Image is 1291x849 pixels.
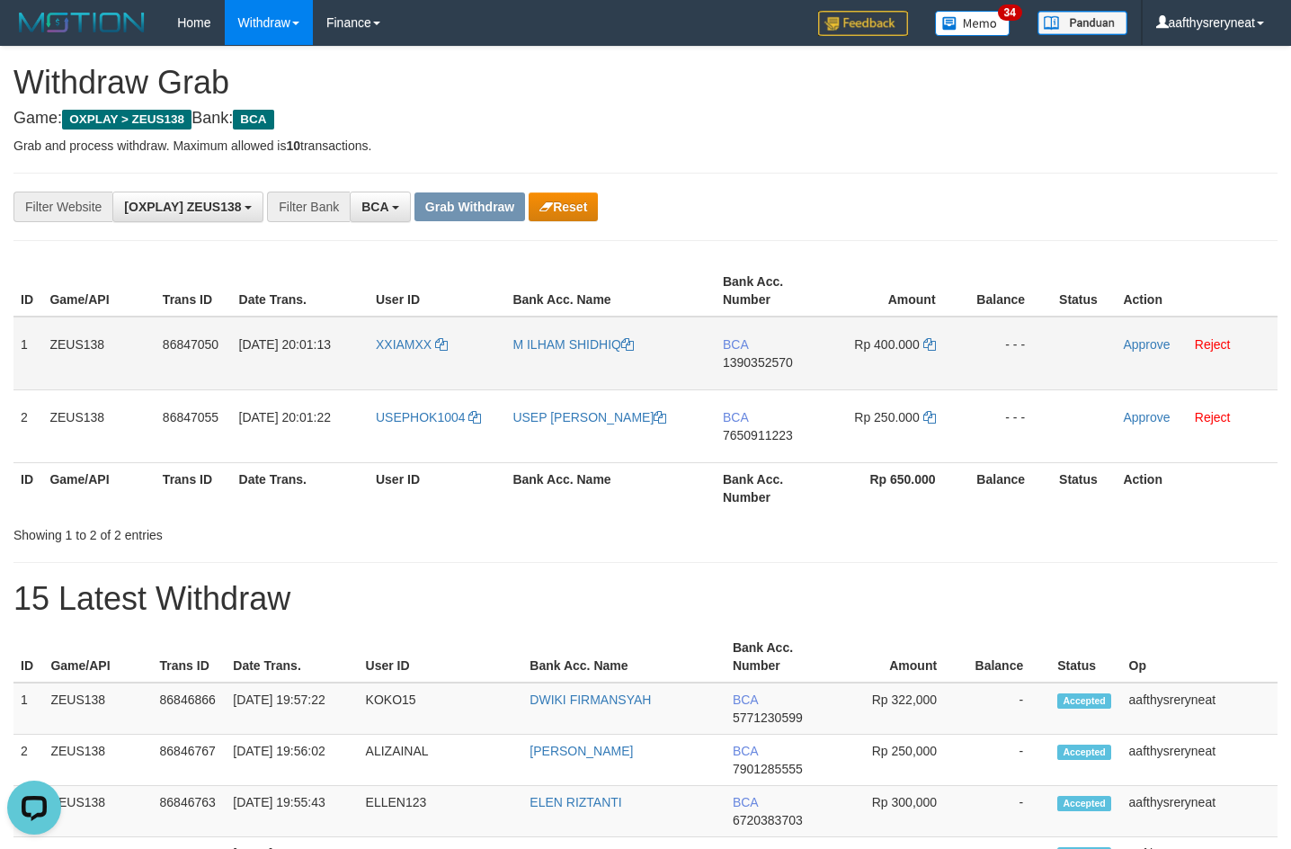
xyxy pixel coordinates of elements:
a: M ILHAM SHIDHIQ [512,337,634,352]
a: Copy 400000 to clipboard [923,337,936,352]
span: Copy 5771230599 to clipboard [733,710,803,725]
td: [DATE] 19:56:02 [226,735,358,786]
td: [DATE] 19:57:22 [226,683,358,735]
td: - [964,786,1050,837]
span: Accepted [1057,745,1111,760]
th: Game/API [42,265,155,317]
td: - - - [963,317,1052,390]
img: Feedback.jpg [818,11,908,36]
button: [OXPLAY] ZEUS138 [112,192,263,222]
td: ZEUS138 [43,735,152,786]
th: Status [1052,462,1116,514]
span: Accepted [1057,693,1111,709]
th: Bank Acc. Number [716,265,828,317]
span: BCA [733,744,758,758]
span: [DATE] 20:01:22 [239,410,331,424]
a: ELEN RIZTANTI [530,795,621,809]
span: Copy 7650911223 to clipboard [723,428,793,442]
th: Status [1050,631,1121,683]
span: Copy 1390352570 to clipboard [723,355,793,370]
td: Rp 322,000 [834,683,964,735]
span: USEPHOK1004 [376,410,466,424]
th: Date Trans. [232,265,369,317]
h1: 15 Latest Withdraw [13,581,1278,617]
td: 86846763 [153,786,227,837]
a: [PERSON_NAME] [530,744,633,758]
span: [OXPLAY] ZEUS138 [124,200,241,214]
td: ZEUS138 [43,683,152,735]
button: Grab Withdraw [414,192,525,221]
button: Open LiveChat chat widget [7,7,61,61]
button: Reset [529,192,598,221]
span: 34 [998,4,1022,21]
td: ZEUS138 [42,389,155,462]
span: BCA [733,693,758,707]
a: USEPHOK1004 [376,410,482,424]
span: BCA [361,200,388,214]
th: User ID [369,265,505,317]
span: Accepted [1057,796,1111,811]
p: Grab and process withdraw. Maximum allowed is transactions. [13,137,1278,155]
span: Rp 400.000 [854,337,919,352]
td: Rp 250,000 [834,735,964,786]
img: panduan.png [1037,11,1127,35]
td: aafthysreryneat [1122,786,1278,837]
th: Trans ID [153,631,227,683]
td: [DATE] 19:55:43 [226,786,358,837]
span: BCA [733,795,758,809]
th: Balance [964,631,1050,683]
span: BCA [723,410,748,424]
td: ZEUS138 [42,317,155,390]
a: Reject [1195,410,1231,424]
div: Filter Website [13,192,112,222]
span: Rp 250.000 [854,410,919,424]
span: BCA [723,337,748,352]
td: 86846767 [153,735,227,786]
th: Status [1052,265,1116,317]
td: ZEUS138 [43,786,152,837]
th: Op [1122,631,1278,683]
td: - - - [963,389,1052,462]
a: Approve [1123,337,1170,352]
th: Game/API [43,631,152,683]
strong: 10 [286,139,300,153]
span: OXPLAY > ZEUS138 [62,110,191,130]
td: - [964,683,1050,735]
td: Rp 300,000 [834,786,964,837]
td: 1 [13,317,42,390]
th: Action [1116,462,1278,514]
h4: Game: Bank: [13,110,1278,128]
img: MOTION_logo.png [13,9,150,36]
span: [DATE] 20:01:13 [239,337,331,352]
a: USEP [PERSON_NAME] [512,410,666,424]
td: KOKO15 [359,683,523,735]
td: ALIZAINAL [359,735,523,786]
span: Copy 6720383703 to clipboard [733,813,803,827]
td: - [964,735,1050,786]
a: DWIKI FIRMANSYAH [530,693,651,707]
th: Balance [963,265,1052,317]
td: 2 [13,735,43,786]
th: Bank Acc. Name [522,631,726,683]
a: Approve [1123,410,1170,424]
th: Bank Acc. Name [505,462,716,514]
td: aafthysreryneat [1122,735,1278,786]
th: User ID [359,631,523,683]
a: Copy 250000 to clipboard [923,410,936,424]
th: ID [13,462,42,514]
span: 86847050 [163,337,218,352]
th: User ID [369,462,505,514]
th: Rp 650.000 [828,462,962,514]
th: Trans ID [156,265,232,317]
th: Game/API [42,462,155,514]
td: ELLEN123 [359,786,523,837]
td: 2 [13,389,42,462]
th: ID [13,265,42,317]
th: Amount [834,631,964,683]
th: Trans ID [156,462,232,514]
th: Action [1116,265,1278,317]
th: Date Trans. [226,631,358,683]
img: Button%20Memo.svg [935,11,1011,36]
span: BCA [233,110,273,130]
a: Reject [1195,337,1231,352]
